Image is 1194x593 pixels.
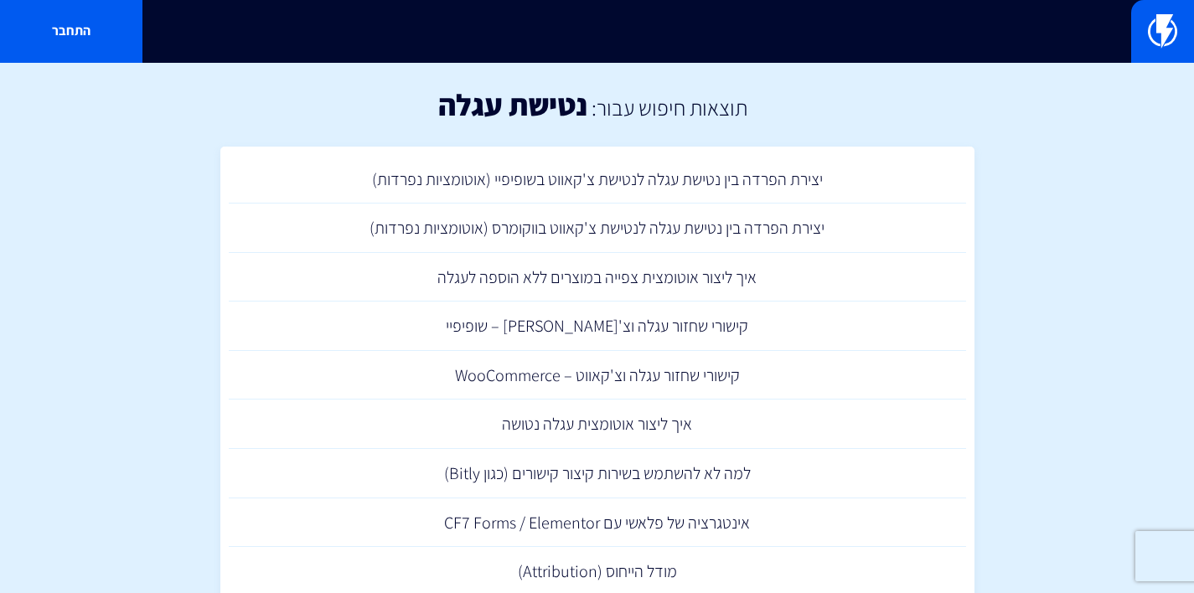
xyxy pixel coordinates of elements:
[229,204,966,253] a: יצירת הפרדה בין נטישת עגלה לנטישת צ'קאווט בווקומרס (אוטומציות נפרדות)
[438,88,587,121] h1: נטישת עגלה
[229,302,966,351] a: קישורי שחזור עגלה וצ'[PERSON_NAME] – שופיפיי
[587,95,747,120] h2: תוצאות חיפוש עבור:
[229,155,966,204] a: יצירת הפרדה בין נטישת עגלה לנטישת צ'קאווט בשופיפיי (אוטומציות נפרדות)
[229,253,966,302] a: איך ליצור אוטומצית צפייה במוצרים ללא הוספה לעגלה
[229,400,966,449] a: איך ליצור אוטומצית עגלה נטושה
[229,351,966,400] a: קישורי שחזור עגלה וצ'קאווט – WooCommerce
[229,498,966,548] a: אינטגרציה של פלאשי עם CF7 Forms / Elementor
[229,449,966,498] a: למה לא להשתמש בשירות קיצור קישורים (כגון Bitly)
